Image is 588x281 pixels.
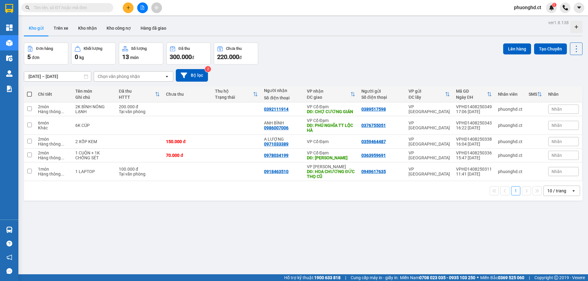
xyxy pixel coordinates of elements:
button: Kho gửi [24,21,49,35]
img: icon-new-feature [549,5,554,10]
div: Hàng thông thường [38,155,69,160]
div: Khối lượng [84,46,102,51]
div: Chi tiết [38,92,69,97]
th: Toggle SortBy [212,86,261,102]
input: Select a date range. [24,72,91,81]
div: VPHD1408250343 [456,120,492,125]
span: plus [126,6,130,10]
div: Chưa thu [166,92,209,97]
div: Nhân viên [498,92,522,97]
div: 70.000 đ [166,153,209,158]
div: 1 CUỘN + 1K CHỐNG SÉT [75,150,113,160]
span: Nhãn [552,169,562,174]
div: A LƯỢNG [264,137,300,142]
div: DĐ: XUÂN THÀNH [307,155,355,160]
div: Tên món [75,89,113,94]
span: Nhãn [552,153,562,158]
div: Số điện thoại [361,95,402,100]
div: 17:06 [DATE] [456,109,492,114]
span: caret-down [576,5,582,10]
span: Nhãn [552,107,562,112]
div: VP Cổ Đạm [307,139,355,144]
th: Toggle SortBy [116,86,163,102]
button: Khối lượng0kg [71,43,116,65]
span: aim [154,6,159,10]
th: Toggle SortBy [526,86,545,102]
div: phuonghd.ct [498,107,522,112]
div: VPHD1408250349 [456,104,492,109]
img: warehouse-icon [6,55,13,61]
div: 0978034199 [264,153,288,158]
div: VP [GEOGRAPHIC_DATA] [409,137,450,146]
span: 220.000 [217,53,239,61]
button: caret-down [574,2,584,13]
div: 200.000 đ [119,104,160,109]
div: DĐ: HOA CHƯƠNG ĐỨC THỌ CŨ [307,169,355,179]
div: 15:47 [DATE] [456,155,492,160]
button: Đã thu300.000đ [166,43,211,65]
input: Tìm tên, số ĐT hoặc mã đơn [34,4,106,11]
button: Kho nhận [73,21,102,35]
div: 11:41 [DATE] [456,172,492,176]
span: đ [192,55,194,60]
strong: 0369 525 060 [498,275,524,280]
div: 0918463510 [264,169,288,174]
span: file-add [140,6,145,10]
div: 1 LAPTOP [75,169,113,174]
span: Hỗ trợ kỹ thuật: [284,274,341,281]
div: Người gửi [361,89,402,94]
div: 100.000 đ [119,167,160,172]
div: 2 XỐP KEM [75,139,113,144]
div: Tại văn phòng [119,109,160,114]
div: phuonghd.ct [498,123,522,128]
div: Số lượng [131,46,147,51]
sup: 1 [552,3,556,7]
button: Hàng đã giao [136,21,171,35]
div: DĐ: CHỢ CƯƠNG GIÁN [307,109,355,114]
div: 0376755051 [361,123,386,128]
img: warehouse-icon [6,227,13,233]
button: 1 [511,186,520,195]
img: warehouse-icon [6,40,13,46]
div: 1 món [38,167,69,172]
div: 0949617635 [361,169,386,174]
div: 0363959691 [361,153,386,158]
button: Đơn hàng5đơn [24,43,68,65]
img: solution-icon [6,86,13,92]
div: Thu hộ [215,89,253,94]
span: 13 [122,53,129,61]
button: Tạo Chuyến [534,43,567,54]
div: Hàng thông thường [38,109,69,114]
div: VP [GEOGRAPHIC_DATA] [409,104,450,114]
div: 150.000 đ [166,139,209,144]
div: 0392111914 [264,107,288,112]
img: logo-vxr [5,4,13,13]
button: Số lượng13món [119,43,163,65]
div: VPHD1408250311 [456,167,492,172]
span: | [345,274,346,281]
span: ... [61,172,64,176]
div: ver 1.8.138 [548,19,569,26]
div: phuonghd.ct [498,139,522,144]
button: file-add [137,2,148,13]
span: Nhãn [552,139,562,144]
div: 0986007006 [264,125,288,130]
span: 0 [75,53,78,61]
div: Hàng thông thường [38,172,69,176]
div: VP [GEOGRAPHIC_DATA] [409,167,450,176]
div: 16:04 [DATE] [456,142,492,146]
div: phuonghd.ct [498,153,522,158]
div: 16:22 [DATE] [456,125,492,130]
div: Tại văn phòng [119,172,160,176]
div: Đã thu [179,46,190,51]
div: Tạo kho hàng mới [570,21,582,33]
div: phuonghd.ct [498,169,522,174]
div: ANH BÌNH [264,120,300,125]
button: Lên hàng [503,43,531,54]
div: 6K CÚP [75,123,113,128]
span: 1 [553,3,555,7]
div: Số điện thoại [264,95,300,100]
strong: 0708 023 035 - 0935 103 250 [419,275,475,280]
span: search [25,6,30,10]
img: phone-icon [563,5,568,10]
